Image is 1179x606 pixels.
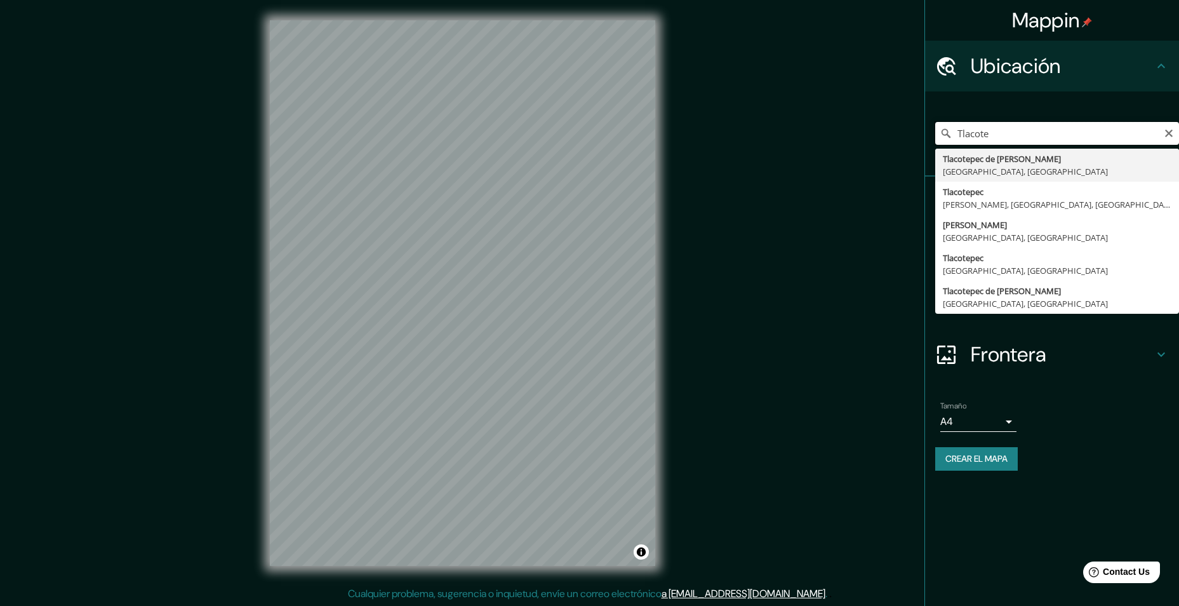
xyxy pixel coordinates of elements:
div: A4 [940,412,1016,432]
div: [GEOGRAPHIC_DATA], [GEOGRAPHIC_DATA] [943,264,1171,277]
div: Tlacotepec de [PERSON_NAME] [943,152,1171,165]
font: Crear el mapa [945,451,1008,467]
div: Pines [925,177,1179,227]
p: Cualquier problema, sugerencia o inquietud, envíe un correo electrónico . [348,586,827,602]
div: . [829,586,832,602]
iframe: Help widget launcher [1066,556,1165,592]
button: Claro [1164,126,1174,138]
input: Elige tu ciudad o área [935,122,1179,145]
font: Mappin [1012,7,1080,34]
div: [GEOGRAPHIC_DATA], [GEOGRAPHIC_DATA] [943,297,1171,310]
div: Tlacotepec [943,185,1171,198]
div: Frontera [925,329,1179,380]
div: [PERSON_NAME] [943,219,1171,231]
div: Ubicación [925,41,1179,91]
img: pin-icon.png [1082,17,1092,27]
div: Diseño [925,278,1179,329]
div: . [827,586,829,602]
h4: Ubicación [971,53,1154,79]
div: Tlacotepec de [PERSON_NAME] [943,285,1171,297]
h4: Frontera [971,342,1154,367]
div: Estilo [925,227,1179,278]
button: Alternar atribución [634,544,649,560]
a: a [EMAIL_ADDRESS][DOMAIN_NAME] [662,587,825,600]
label: Tamaño [940,401,966,412]
canvas: Mapa [270,20,655,566]
div: Tlacotepec [943,252,1171,264]
div: [GEOGRAPHIC_DATA], [GEOGRAPHIC_DATA] [943,165,1171,178]
div: [GEOGRAPHIC_DATA], [GEOGRAPHIC_DATA] [943,231,1171,244]
button: Crear el mapa [935,447,1018,471]
div: [PERSON_NAME], [GEOGRAPHIC_DATA], [GEOGRAPHIC_DATA] [943,198,1171,211]
h4: Diseño [971,291,1154,316]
